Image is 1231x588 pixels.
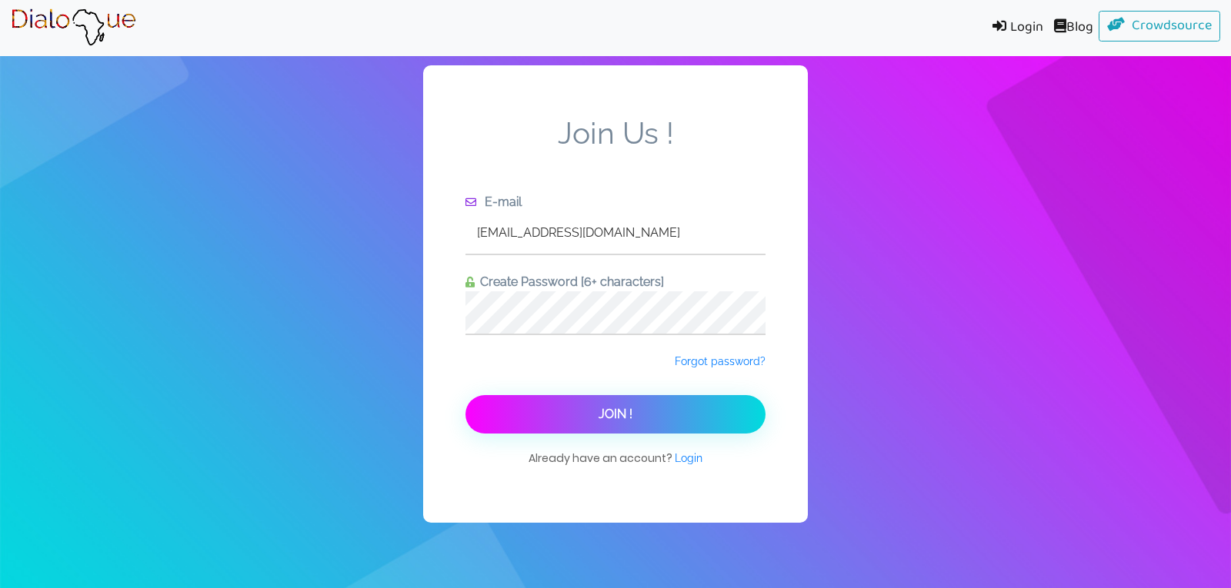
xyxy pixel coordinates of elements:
[675,354,766,369] a: Forgot password?
[675,355,766,367] span: Forgot password?
[1049,11,1099,45] a: Blog
[599,407,632,421] span: Join !
[475,274,664,289] span: Create Password [6+ characters]
[11,8,136,47] img: Brand
[465,115,766,193] span: Join Us !
[465,211,766,254] input: Enter e-mail
[675,450,702,466] a: Login
[465,395,766,434] button: Join !
[981,11,1049,45] a: Login
[529,450,702,481] span: Already have an account?
[1099,11,1221,42] a: Crowdsource
[479,194,522,209] span: E-mail
[675,452,702,464] span: Login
